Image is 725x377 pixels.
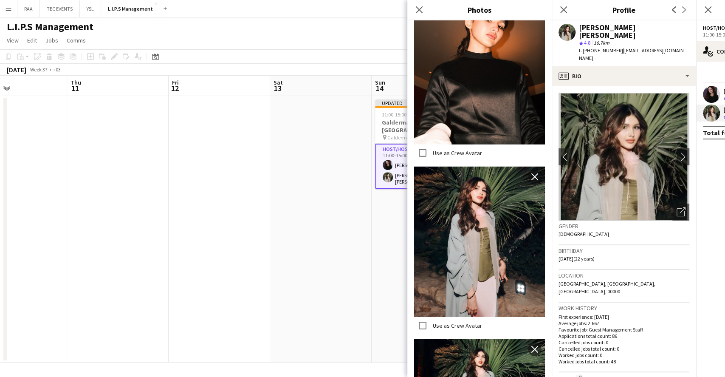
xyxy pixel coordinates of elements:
span: View [7,37,19,44]
div: Updated [375,99,470,106]
span: | [EMAIL_ADDRESS][DOMAIN_NAME] [579,47,686,61]
span: 13 [272,83,283,93]
p: Applications total count: 86 [559,333,689,339]
p: Average jobs: 2.667 [559,320,689,326]
p: Cancelled jobs count: 0 [559,339,689,346]
h3: Galderma Activation @ [GEOGRAPHIC_DATA] Narjis View [375,119,470,134]
span: 16.7km [592,40,611,46]
button: YSL [80,0,101,17]
button: RAA [17,0,40,17]
span: Sat [274,79,283,86]
h1: L.I.P.S Management [7,20,93,33]
h3: Location [559,272,689,279]
a: Jobs [42,35,62,46]
span: [DEMOGRAPHIC_DATA] [559,231,609,237]
h3: Profile [552,4,696,15]
app-card-role: Host/Hostess2/211:00-15:00 (4h)[PERSON_NAME][PERSON_NAME] [PERSON_NAME] [375,144,470,189]
span: Week 37 [28,66,49,73]
span: [DATE] (22 years) [559,255,595,262]
h3: Birthday [559,247,689,255]
a: Edit [24,35,40,46]
img: Crew photo 945722 [414,167,545,317]
app-job-card: Updated11:00-15:00 (4h)2/2Galderma Activation @ [GEOGRAPHIC_DATA] Narjis View Galderma @ [GEOGRAP... [375,99,470,189]
h3: Photos [407,4,552,15]
span: 4.8 [584,40,590,46]
span: t. [PHONE_NUMBER] [579,47,623,54]
span: 11:00-15:00 (4h) [382,111,416,118]
span: Edit [27,37,37,44]
span: Thu [71,79,81,86]
div: [DATE] [7,65,26,74]
span: Fri [172,79,179,86]
img: Crew avatar or photo [559,93,689,221]
button: TEC EVENTS [40,0,80,17]
h3: Work history [559,304,689,312]
span: Sun [375,79,385,86]
p: Worked jobs count: 0 [559,352,689,358]
div: [PERSON_NAME] [PERSON_NAME] [579,24,689,39]
p: Worked jobs total count: 48 [559,358,689,365]
div: Bio [552,66,696,86]
span: Jobs [45,37,58,44]
label: Use as Crew Avatar [431,322,482,329]
p: Favourite job: Guest Management Staff [559,326,689,333]
span: Galderma @ [GEOGRAPHIC_DATA][PERSON_NAME] View [387,134,451,141]
div: +03 [53,66,61,73]
h3: Gender [559,222,689,230]
span: 11 [69,83,81,93]
a: Comms [63,35,89,46]
p: Cancelled jobs total count: 0 [559,346,689,352]
div: Open photos pop-in [672,204,689,221]
span: Comms [67,37,86,44]
span: [GEOGRAPHIC_DATA], [GEOGRAPHIC_DATA], [GEOGRAPHIC_DATA], 00000 [559,281,655,295]
label: Use as Crew Avatar [431,149,482,157]
span: 12 [171,83,179,93]
button: L.I.P.S Management [101,0,160,17]
a: View [3,35,22,46]
span: 14 [374,83,385,93]
p: First experience: [DATE] [559,314,689,320]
